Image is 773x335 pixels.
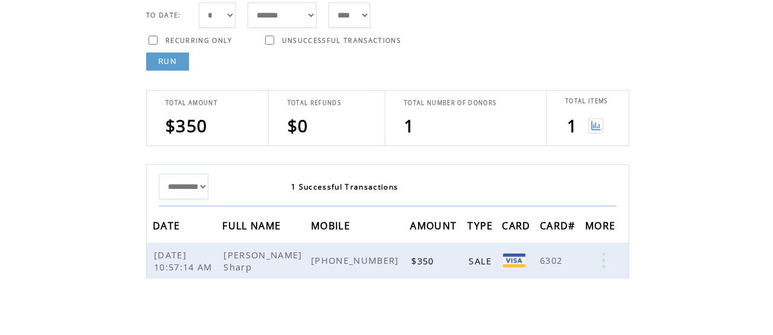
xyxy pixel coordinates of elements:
span: $0 [287,114,309,137]
span: MOBILE [311,216,353,238]
a: RUN [146,53,189,71]
span: 6302 [540,254,565,266]
span: TOTAL AMOUNT [165,99,217,107]
img: VISA [503,254,525,267]
a: FULL NAME [222,222,284,229]
span: 1 Successful Transactions [291,182,398,192]
span: MORE [585,216,618,238]
span: RECURRING ONLY [165,36,233,45]
span: $350 [411,255,437,267]
span: 1 [567,114,577,137]
a: TYPE [467,222,496,229]
span: DATE [153,216,183,238]
span: TOTAL NUMBER OF DONORS [404,99,496,107]
span: TO DATE: [146,11,181,19]
span: $350 [165,114,207,137]
img: View graph [588,118,603,133]
a: MOBILE [311,222,353,229]
span: UNSUCCESSFUL TRANSACTIONS [282,36,401,45]
span: [PHONE_NUMBER] [311,254,402,266]
span: SALE [469,255,495,267]
span: TYPE [467,216,496,238]
span: AMOUNT [410,216,460,238]
a: DATE [153,222,183,229]
span: TOTAL ITEMS [565,97,608,105]
span: CARD# [540,216,579,238]
a: CARD# [540,222,579,229]
a: CARD [502,222,533,229]
span: 1 [404,114,414,137]
span: [PERSON_NAME] Sharp [223,249,302,273]
span: FULL NAME [222,216,284,238]
span: TOTAL REFUNDS [287,99,341,107]
span: [DATE] 10:57:14 AM [154,249,216,273]
a: AMOUNT [410,222,460,229]
span: CARD [502,216,533,238]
